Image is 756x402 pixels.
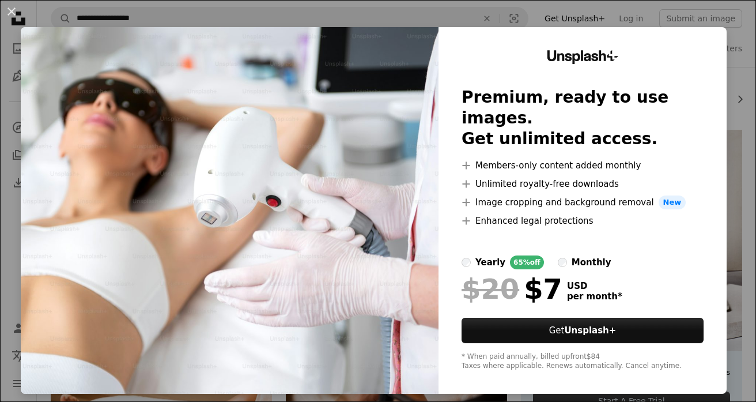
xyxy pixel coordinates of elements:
span: USD [567,281,622,291]
strong: Unsplash+ [564,325,616,336]
li: Image cropping and background removal [462,196,704,209]
li: Unlimited royalty-free downloads [462,177,704,191]
span: per month * [567,291,622,302]
li: Members-only content added monthly [462,159,704,172]
div: * When paid annually, billed upfront $84 Taxes where applicable. Renews automatically. Cancel any... [462,352,704,371]
input: monthly [558,258,567,267]
span: $20 [462,274,519,304]
div: $7 [462,274,562,304]
h2: Premium, ready to use images. Get unlimited access. [462,87,704,149]
button: GetUnsplash+ [462,318,704,343]
div: yearly [475,256,505,269]
li: Enhanced legal protections [462,214,704,228]
div: monthly [572,256,611,269]
input: yearly65%off [462,258,471,267]
span: New [659,196,686,209]
div: 65% off [510,256,544,269]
